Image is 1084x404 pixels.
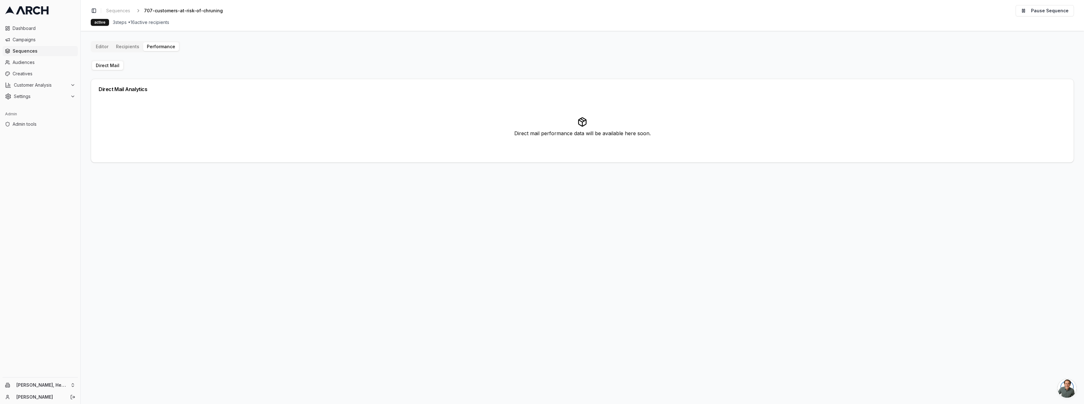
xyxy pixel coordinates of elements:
[3,109,78,119] div: Admin
[3,380,78,390] button: [PERSON_NAME], Heating, Cooling and Drains
[143,42,179,51] button: Performance
[92,42,112,51] button: Editor
[99,87,1066,92] div: Direct Mail Analytics
[13,48,75,54] span: Sequences
[14,82,68,88] span: Customer Analysis
[3,91,78,101] button: Settings
[1016,5,1074,16] button: Pause Sequence
[92,61,123,70] button: Direct Mail
[91,19,109,26] div: active
[514,130,651,137] p: Direct mail performance data will be available here soon.
[106,8,130,14] span: Sequences
[13,59,75,66] span: Audiences
[104,6,233,15] nav: breadcrumb
[14,93,68,100] span: Settings
[3,23,78,33] a: Dashboard
[13,37,75,43] span: Campaigns
[113,19,169,26] span: 3 steps • 16 active recipients
[3,35,78,45] a: Campaigns
[13,71,75,77] span: Creatives
[16,394,63,400] a: [PERSON_NAME]
[3,119,78,129] a: Admin tools
[104,6,133,15] a: Sequences
[1058,379,1076,398] a: Open chat
[68,393,77,401] button: Log out
[3,57,78,67] a: Audiences
[112,42,143,51] button: Recipients
[13,25,75,32] span: Dashboard
[3,80,78,90] button: Customer Analysis
[3,69,78,79] a: Creatives
[16,382,68,388] span: [PERSON_NAME], Heating, Cooling and Drains
[3,46,78,56] a: Sequences
[13,121,75,127] span: Admin tools
[144,8,223,14] span: 707-customers-at-risk-of-chruning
